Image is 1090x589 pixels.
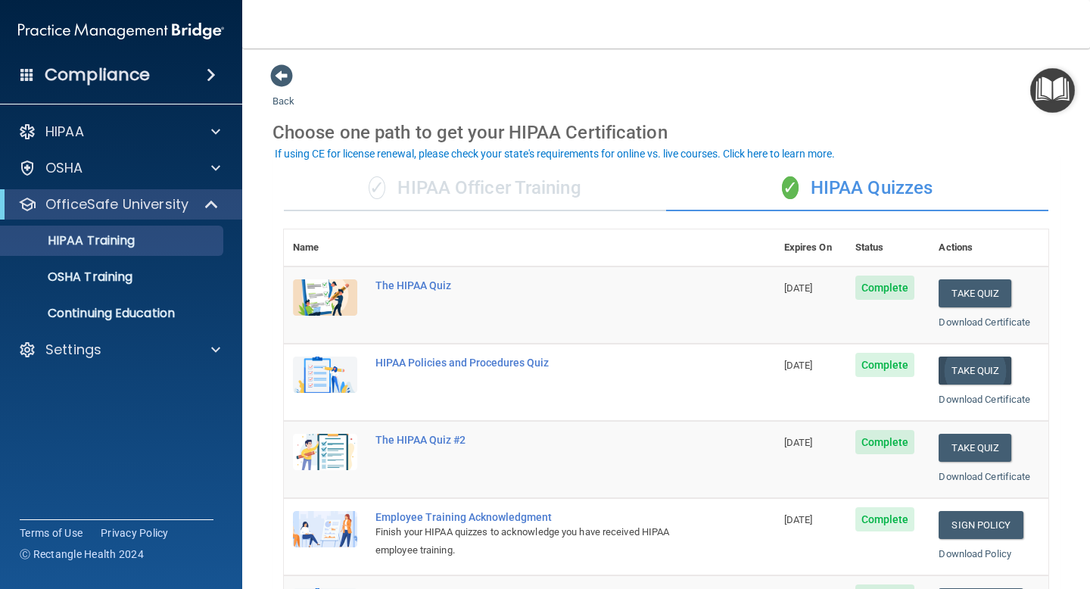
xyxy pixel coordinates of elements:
[775,229,846,266] th: Expires On
[375,523,699,559] div: Finish your HIPAA quizzes to acknowledge you have received HIPAA employee training.
[375,279,699,291] div: The HIPAA Quiz
[284,166,666,211] div: HIPAA Officer Training
[666,166,1048,211] div: HIPAA Quizzes
[939,316,1030,328] a: Download Certificate
[10,306,216,321] p: Continuing Education
[20,547,144,562] span: Ⓒ Rectangle Health 2024
[939,511,1023,539] a: Sign Policy
[272,146,837,161] button: If using CE for license renewal, please check your state's requirements for online vs. live cours...
[784,514,813,525] span: [DATE]
[939,357,1011,385] button: Take Quiz
[101,525,169,541] a: Privacy Policy
[375,357,699,369] div: HIPAA Policies and Procedures Quiz
[18,159,220,177] a: OSHA
[18,195,220,213] a: OfficeSafe University
[855,430,915,454] span: Complete
[275,148,835,159] div: If using CE for license renewal, please check your state's requirements for online vs. live cours...
[939,548,1011,559] a: Download Policy
[784,282,813,294] span: [DATE]
[855,276,915,300] span: Complete
[782,176,799,199] span: ✓
[930,229,1048,266] th: Actions
[18,123,220,141] a: HIPAA
[369,176,385,199] span: ✓
[18,341,220,359] a: Settings
[272,111,1060,154] div: Choose one path to get your HIPAA Certification
[939,471,1030,482] a: Download Certificate
[20,525,83,541] a: Terms of Use
[855,353,915,377] span: Complete
[284,229,366,266] th: Name
[1030,68,1075,113] button: Open Resource Center
[375,434,699,446] div: The HIPAA Quiz #2
[45,341,101,359] p: Settings
[10,270,132,285] p: OSHA Training
[939,279,1011,307] button: Take Quiz
[45,159,83,177] p: OSHA
[855,507,915,531] span: Complete
[18,16,224,46] img: PMB logo
[784,360,813,371] span: [DATE]
[45,123,84,141] p: HIPAA
[939,394,1030,405] a: Download Certificate
[375,511,699,523] div: Employee Training Acknowledgment
[10,233,135,248] p: HIPAA Training
[784,437,813,448] span: [DATE]
[939,434,1011,462] button: Take Quiz
[45,195,188,213] p: OfficeSafe University
[272,77,294,107] a: Back
[45,64,150,86] h4: Compliance
[846,229,930,266] th: Status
